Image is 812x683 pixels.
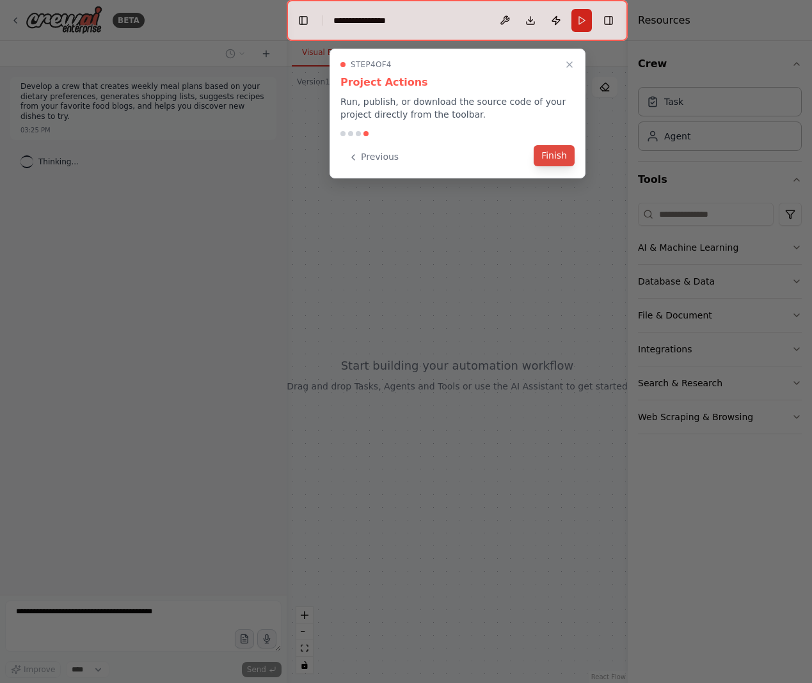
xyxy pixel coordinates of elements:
button: Finish [534,145,575,166]
button: Close walkthrough [562,57,577,72]
p: Run, publish, or download the source code of your project directly from the toolbar. [340,95,575,121]
h3: Project Actions [340,75,575,90]
span: Step 4 of 4 [351,59,392,70]
button: Previous [340,146,406,168]
button: Hide left sidebar [294,12,312,29]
